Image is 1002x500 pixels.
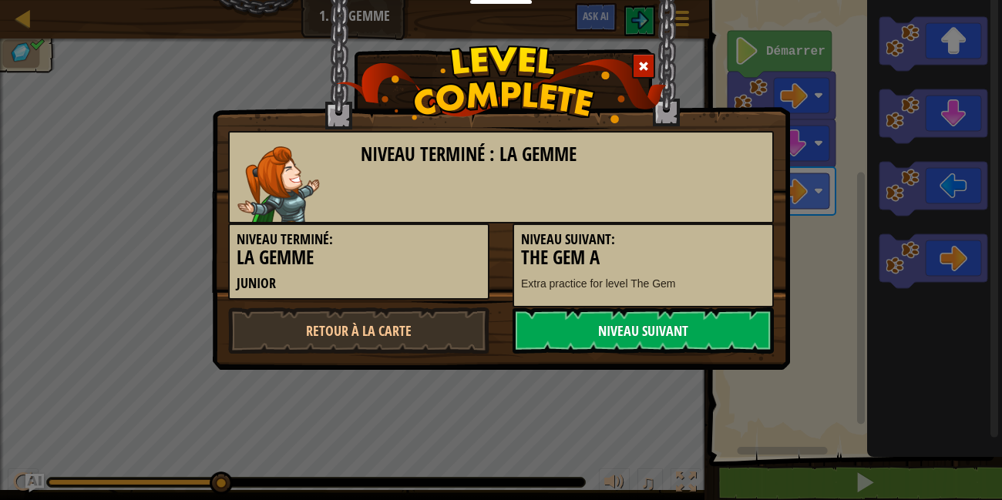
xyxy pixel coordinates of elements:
h3: Niveau terminé : La Gemme [361,144,765,165]
h5: Niveau Suivant: [521,232,765,247]
img: level_complete.png [336,45,667,123]
h5: Niveau terminé: [237,232,481,247]
h3: The Gem A [521,247,765,268]
h5: Junior [237,276,481,291]
img: captain.png [237,146,320,222]
a: Niveau Suivant [513,307,774,354]
p: Extra practice for level The Gem [521,276,765,291]
a: Retour à la Carte [228,307,489,354]
h3: La Gemme [237,247,481,268]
